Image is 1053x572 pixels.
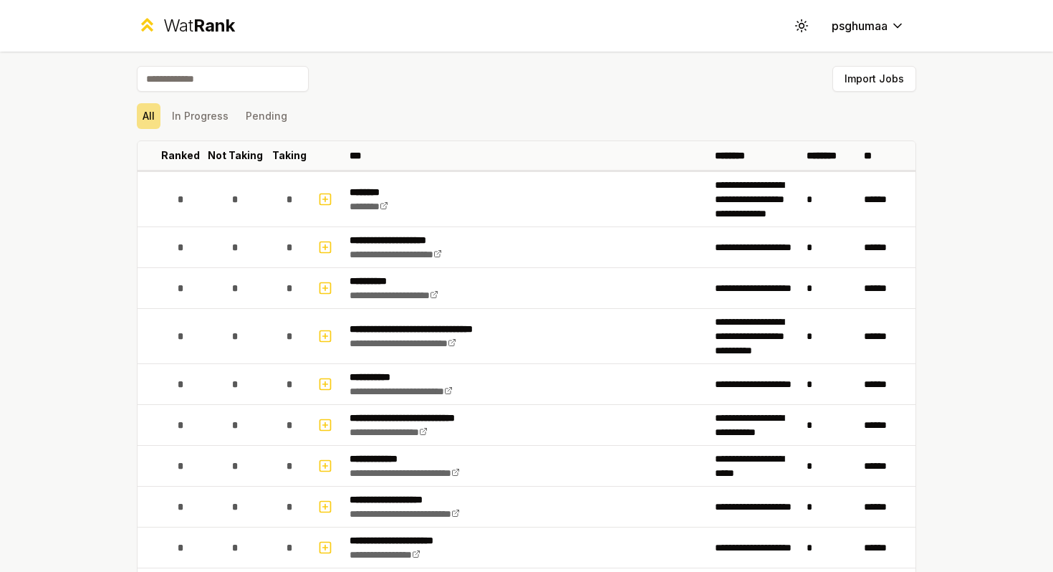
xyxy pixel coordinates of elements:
[208,148,263,163] p: Not Taking
[137,14,235,37] a: WatRank
[240,103,293,129] button: Pending
[193,15,235,36] span: Rank
[272,148,307,163] p: Taking
[832,66,916,92] button: Import Jobs
[163,14,235,37] div: Wat
[832,17,888,34] span: psghumaa
[820,13,916,39] button: psghumaa
[166,103,234,129] button: In Progress
[161,148,200,163] p: Ranked
[137,103,160,129] button: All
